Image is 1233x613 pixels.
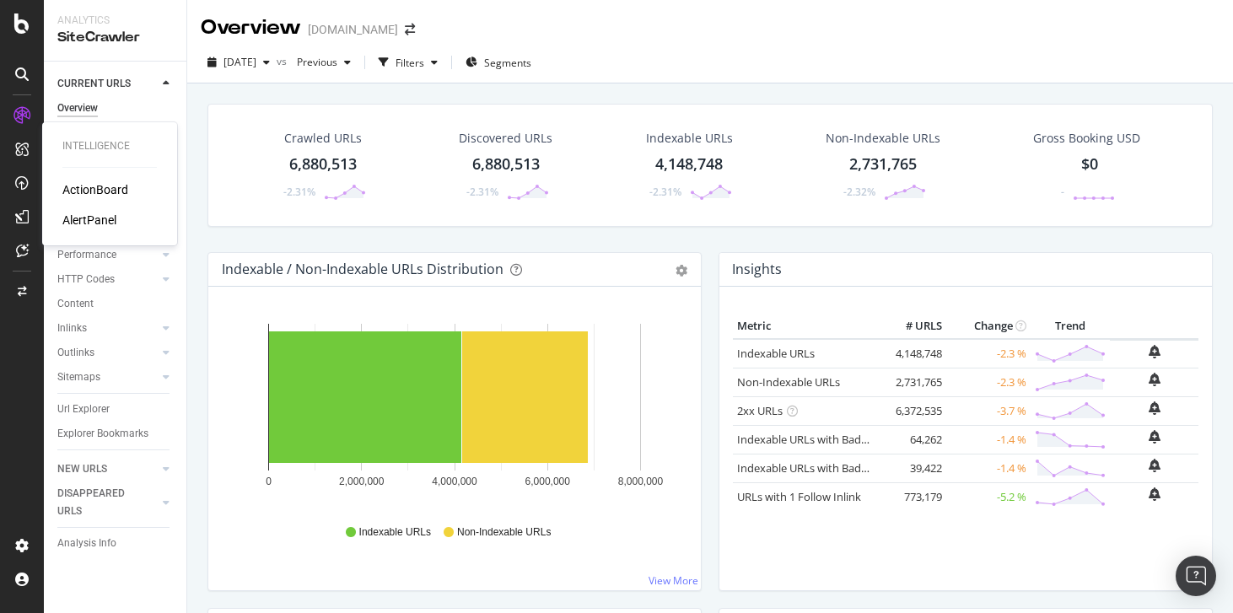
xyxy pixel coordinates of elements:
text: 4,000,000 [432,476,477,487]
td: -5.2 % [946,482,1031,511]
div: 6,880,513 [472,153,540,175]
a: View More [649,573,698,588]
div: Non-Indexable URLs [826,130,940,147]
button: Previous [290,49,358,76]
a: Analysis Info [57,535,175,552]
div: -2.31% [283,185,315,199]
span: Gross Booking USD [1033,130,1140,147]
div: 2,731,765 [849,153,917,175]
text: 8,000,000 [618,476,664,487]
a: Content [57,295,175,313]
td: -1.4 % [946,425,1031,454]
span: Previous [290,55,337,69]
a: Indexable URLs [737,346,815,361]
td: -2.3 % [946,368,1031,396]
div: bell-plus [1149,345,1160,358]
a: Url Explorer [57,401,175,418]
div: Overview [201,13,301,42]
div: Discovered URLs [459,130,552,147]
div: Performance [57,246,116,264]
button: Segments [459,49,538,76]
th: Change [946,314,1031,339]
span: vs [277,54,290,68]
div: Intelligence [62,139,157,153]
div: [DOMAIN_NAME] [308,21,398,38]
a: Outlinks [57,344,158,362]
div: Open Intercom Messenger [1176,556,1216,596]
div: bell-plus [1149,373,1160,386]
div: bell-plus [1149,401,1160,415]
div: gear [676,265,687,277]
td: 64,262 [879,425,946,454]
a: URLs with 1 Follow Inlink [737,489,861,504]
div: bell-plus [1149,459,1160,472]
span: 2025 Sep. 1st [223,55,256,69]
text: 0 [266,476,272,487]
div: 4,148,748 [655,153,723,175]
button: Filters [372,49,444,76]
h4: Insights [732,258,782,281]
a: 2xx URLs [737,403,783,418]
div: -2.32% [843,185,875,199]
div: -2.31% [649,185,681,199]
div: -2.31% [466,185,498,199]
span: Segments [484,56,531,70]
a: ActionBoard [62,181,128,198]
a: Non-Indexable URLs [737,374,840,390]
span: Indexable URLs [359,525,431,540]
div: Analysis Info [57,535,116,552]
div: Indexable URLs [646,130,733,147]
div: arrow-right-arrow-left [405,24,415,35]
div: bell-plus [1149,430,1160,444]
span: Non-Indexable URLs [457,525,551,540]
a: Sitemaps [57,368,158,386]
button: [DATE] [201,49,277,76]
span: $0 [1081,153,1098,174]
div: NEW URLS [57,460,107,478]
a: HTTP Codes [57,271,158,288]
div: - [1061,185,1064,199]
td: 773,179 [879,482,946,511]
td: 2,731,765 [879,368,946,396]
a: Performance [57,246,158,264]
a: Overview [57,99,175,117]
text: 2,000,000 [339,476,385,487]
div: Explorer Bookmarks [57,425,148,443]
a: DISAPPEARED URLS [57,485,158,520]
div: Sitemaps [57,368,100,386]
a: NEW URLS [57,460,158,478]
td: -1.4 % [946,454,1031,482]
div: Indexable / Non-Indexable URLs Distribution [222,261,503,277]
div: Crawled URLs [284,130,362,147]
div: Overview [57,99,98,117]
div: Outlinks [57,344,94,362]
div: DISAPPEARED URLS [57,485,143,520]
a: Explorer Bookmarks [57,425,175,443]
div: Inlinks [57,320,87,337]
text: 6,000,000 [525,476,571,487]
th: Metric [733,314,879,339]
div: 6,880,513 [289,153,357,175]
div: AlertPanel [62,212,116,229]
a: Inlinks [57,320,158,337]
a: CURRENT URLS [57,75,158,93]
svg: A chart. [222,314,687,509]
div: Content [57,295,94,313]
div: bell-plus [1149,487,1160,501]
th: Trend [1031,314,1110,339]
div: Analytics [57,13,173,28]
td: 39,422 [879,454,946,482]
div: CURRENT URLS [57,75,131,93]
div: Url Explorer [57,401,110,418]
td: 4,148,748 [879,339,946,368]
th: # URLS [879,314,946,339]
div: Filters [396,56,424,70]
td: 6,372,535 [879,396,946,425]
td: -2.3 % [946,339,1031,368]
td: -3.7 % [946,396,1031,425]
a: Indexable URLs with Bad Description [737,460,921,476]
div: SiteCrawler [57,28,173,47]
div: HTTP Codes [57,271,115,288]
